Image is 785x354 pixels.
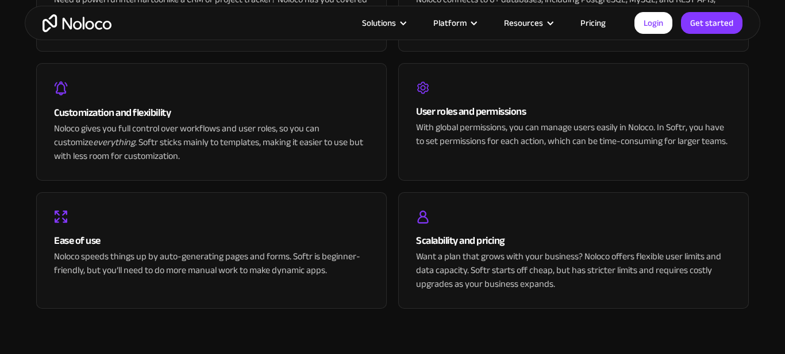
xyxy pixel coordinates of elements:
div: Scalability and pricing [416,232,731,250]
a: Login [634,12,672,34]
div: Ease of use [54,232,369,250]
div: Customization and flexibility [54,104,369,122]
a: Get started [681,12,742,34]
div: Platform [419,15,490,30]
div: User roles and permissions [416,103,731,120]
div: Platform [433,15,467,30]
div: Want a plan that grows with your business? Noloco offers flexible user limits and data capacity. ... [416,250,731,291]
div: Solutions [348,15,419,30]
div: Resources [504,15,543,30]
div: Resources [490,15,566,30]
div: Noloco speeds things up by auto-generating pages and forms. Softr is beginner-friendly, but you’l... [54,250,369,277]
div: Solutions [362,15,396,30]
em: everything [93,134,135,151]
a: home [43,14,111,32]
div: Noloco gives you full control over workflows and user roles, so you can customize . Softr sticks ... [54,122,369,163]
a: Pricing [566,15,620,30]
div: With global permissions, you can manage users easily in Noloco. In Softr, you have to set permiss... [416,120,731,148]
